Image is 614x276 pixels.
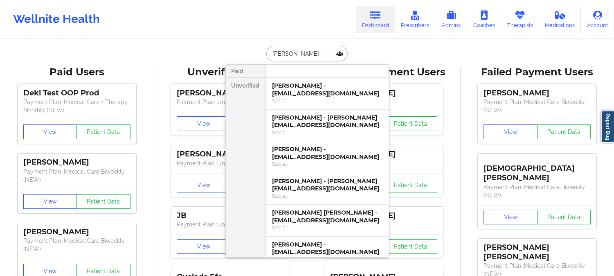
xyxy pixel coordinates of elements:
[484,124,538,139] button: View
[484,183,591,199] p: Payment Plan : Medical Care Biweekly (NEW)
[384,116,438,131] button: Patient Data
[272,145,382,161] div: [PERSON_NAME] - [EMAIL_ADDRESS][DOMAIN_NAME]
[272,114,382,129] div: [PERSON_NAME] - [PERSON_NAME][EMAIL_ADDRESS][DOMAIN_NAME]
[272,82,382,97] div: [PERSON_NAME] - [EMAIL_ADDRESS][DOMAIN_NAME]
[384,239,438,254] button: Patient Data
[272,256,382,263] div: Medical Care Monthly (NEW)
[537,124,591,139] button: Patient Data
[159,66,301,79] div: Unverified Users
[466,66,608,79] div: Failed Payment Users
[177,149,284,159] div: [PERSON_NAME]
[484,243,591,262] div: [PERSON_NAME] [PERSON_NAME]
[177,239,231,254] button: View
[539,6,581,33] a: Medications
[226,78,265,268] div: Unverified
[272,192,382,199] div: Social
[76,124,130,139] button: Patient Data
[177,211,284,220] div: JB
[23,158,130,167] div: [PERSON_NAME]
[384,178,438,192] button: Patient Data
[272,177,382,192] div: [PERSON_NAME] - [PERSON_NAME][EMAIL_ADDRESS][DOMAIN_NAME]
[272,209,382,224] div: [PERSON_NAME] [PERSON_NAME] - [EMAIL_ADDRESS][DOMAIN_NAME]
[484,210,538,224] button: View
[581,6,614,33] a: Account
[272,224,382,231] div: Social
[23,88,130,98] div: Deki Test OOP Prod
[23,124,77,139] button: View
[23,167,130,184] p: Payment Plan : Medical Care Biweekly (NEW)
[272,97,382,104] div: Social
[226,65,265,78] div: Paid
[395,6,436,33] a: Prescribers
[6,66,148,79] div: Paid Users
[23,98,130,114] p: Payment Plan : Medical Care + Therapy Monthly (NEW)
[177,159,284,167] p: Payment Plan : Unmatched Plan
[76,194,130,209] button: Patient Data
[601,111,614,143] a: Report Bug
[23,237,130,253] p: Payment Plan : Medical Care Biweekly (NEW)
[272,241,382,256] div: [PERSON_NAME] - [EMAIL_ADDRESS][DOMAIN_NAME]
[177,178,231,192] button: View
[177,220,284,228] p: Payment Plan : Unmatched Plan
[484,158,591,183] div: [DEMOGRAPHIC_DATA][PERSON_NAME]
[272,129,382,136] div: Social
[484,98,591,114] p: Payment Plan : Medical Care Biweekly (NEW)
[484,88,591,98] div: [PERSON_NAME]
[435,6,467,33] a: Admins
[177,116,231,131] button: View
[177,88,284,98] div: [PERSON_NAME]
[272,161,382,167] div: Social
[537,210,591,224] button: Patient Data
[23,194,77,209] button: View
[177,98,284,106] p: Payment Plan : Unmatched Plan
[23,227,130,237] div: [PERSON_NAME]
[356,6,395,33] a: Dashboard
[501,6,539,33] a: Therapists
[467,6,501,33] a: Coaches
